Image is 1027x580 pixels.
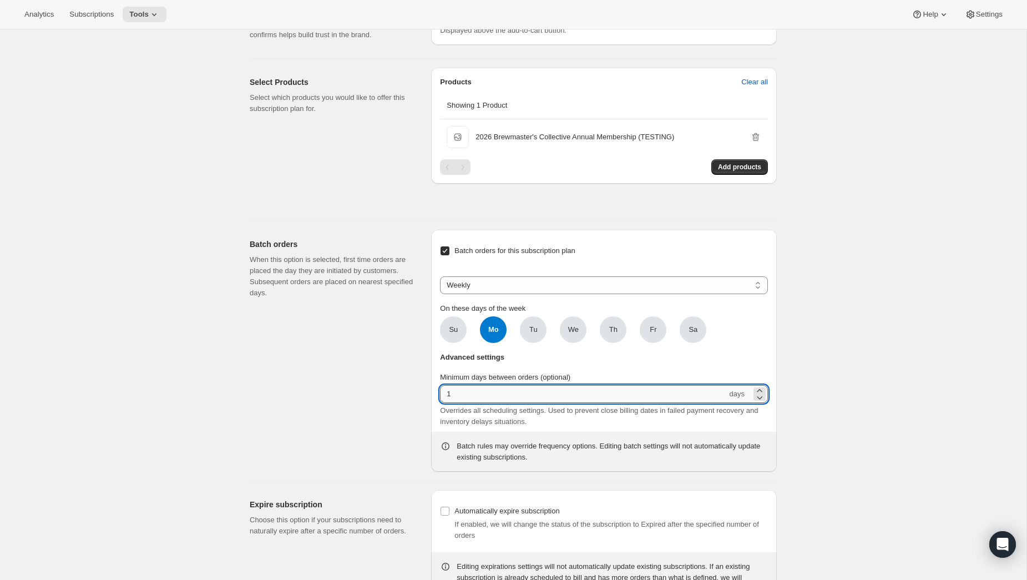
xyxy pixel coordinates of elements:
span: Fr [650,324,656,335]
span: Overrides all scheduling settings. Used to prevent close billing dates in failed payment recovery... [440,406,758,426]
span: Mo [480,316,507,343]
span: Automatically expire subscription [454,507,559,515]
button: Tools [123,7,166,22]
span: Settings [976,10,1003,19]
span: Tu [529,324,538,335]
span: Displayed above the add-to-cart button. [440,26,566,34]
span: If enabled, we will change the status of the subscription to Expired after the specified number o... [454,520,758,539]
p: When this option is selected, first time orders are placed the day they are initiated by customer... [250,254,413,299]
button: Subscriptions [63,7,120,22]
span: Sa [689,324,697,335]
span: We [568,324,579,335]
span: Su [449,324,458,335]
span: days [730,390,745,398]
p: 2026 Brewmaster's Collective Annual Membership (TESTING) [475,132,674,143]
span: Tools [129,10,149,19]
span: On these days of the week [440,304,525,312]
span: Analytics [24,10,54,19]
button: Clear all [735,73,775,91]
span: Subscriptions [69,10,114,19]
h2: Batch orders [250,239,413,250]
span: Add products [718,163,761,172]
span: Batch orders for this subscription plan [454,246,575,255]
span: Advanced settings [440,352,504,363]
button: Settings [958,7,1009,22]
button: Add products [711,159,768,175]
p: Select which products you would like to offer this subscription plan for. [250,92,413,114]
span: Showing 1 Product [447,101,507,109]
div: Batch rules may override frequency options. Editing batch settings will not automatically update ... [457,441,768,463]
button: Analytics [18,7,60,22]
h2: Select Products [250,77,413,88]
nav: Pagination [440,159,471,175]
p: Choose this option if your subscriptions need to naturally expire after a specific number of orders. [250,515,413,537]
span: Clear all [741,77,768,88]
span: Help [923,10,938,19]
button: Help [905,7,955,22]
h2: Expire subscription [250,499,413,510]
span: Th [609,324,618,335]
p: Products [440,77,471,88]
span: Minimum days between orders (optional) [440,373,570,381]
div: Open Intercom Messenger [989,531,1016,558]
